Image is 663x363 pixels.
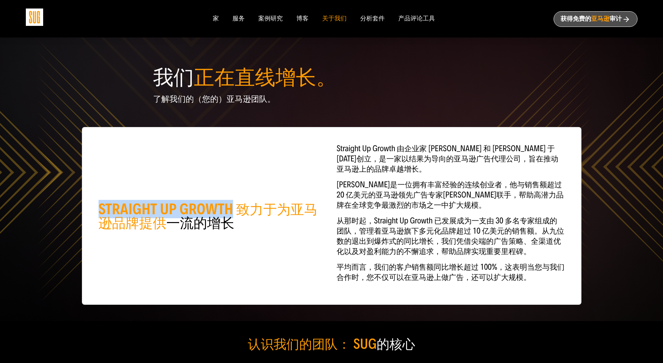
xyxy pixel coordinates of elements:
font: 博客 [296,14,309,22]
font: STRAIGHT UP GROWTH 致力于 [99,200,277,218]
a: 家 [213,15,219,22]
font: 为亚马逊品牌提供 [99,200,318,232]
font: 从那时起，Straight Up Growth 已发展成为一支由 30 多名专家组成的团队，管理着亚马逊旗下多元化品牌超过 10 亿美元的销售额。从九位数的退出到爆炸式的同比增长，我们凭借尖端的... [337,216,564,256]
a: 博客 [296,15,309,22]
font: 平均而言，我们的客户销售额同比增长超过 100%，这表明当您与我们合作时，您不仅可以在亚马逊上做广告，还可以扩大规模。 [337,262,565,282]
font: 亚马逊 [591,15,610,22]
a: 关于我们 [322,15,347,22]
font: 一流的增长 [167,214,234,232]
font: 认识我们的团队： SUG [248,335,377,352]
font: 的核心 [377,335,415,352]
font: 我们 [153,63,194,91]
font: 正在直线增长。 [194,63,337,91]
font: 案例研究 [258,14,283,22]
font: [PERSON_NAME]是一位拥有丰富经验的连续创业者，他与销售额超过 20 亿美元的亚马逊领先广告专家[PERSON_NAME]联手，帮助高潜力品牌在全球竞争最激烈的市场之一中扩大规模。 [337,180,564,210]
a: 分析套件 [360,15,385,22]
font: 获得免费的 [561,15,591,22]
a: 获得免费的亚马逊审计 [554,11,638,27]
a: 服务 [232,15,245,22]
font: 分析套件 [360,14,385,22]
font: 关于我们 [322,14,347,22]
a: 产品评论工具 [398,15,435,22]
img: 糖 [26,9,43,26]
font: Straight Up Growth 由企业家 [PERSON_NAME] 和 [PERSON_NAME] 于 [DATE]创立，是一家以结果为导向的亚马逊广告代理公司，旨在推动亚马逊上的品牌卓... [337,144,559,174]
font: 服务 [232,14,245,22]
font: 了解我们的（您的）亚马逊团队。 [153,93,276,104]
font: 产品评论工具 [398,14,435,22]
font: 审计 [610,15,622,22]
a: 案例研究 [258,15,283,22]
font: 家 [213,14,219,22]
